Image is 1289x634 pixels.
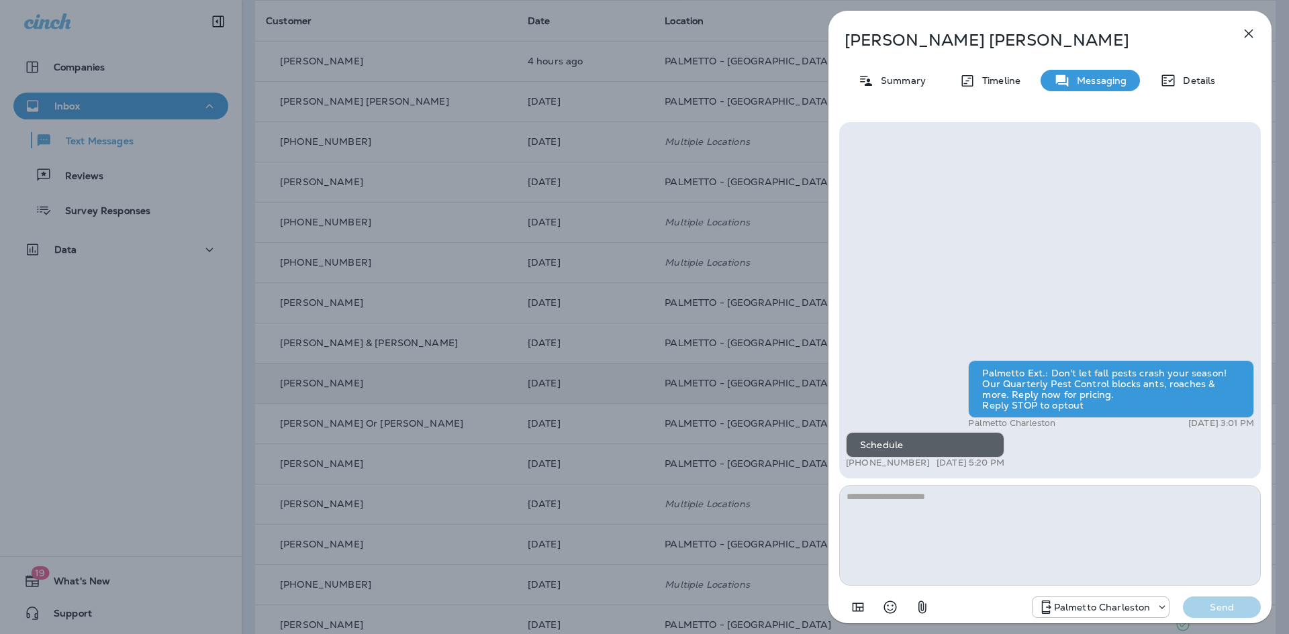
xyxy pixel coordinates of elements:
[975,75,1020,86] p: Timeline
[937,458,1004,468] p: [DATE] 5:20 PM
[846,432,1004,458] div: Schedule
[845,594,871,621] button: Add in a premade template
[874,75,926,86] p: Summary
[1070,75,1127,86] p: Messaging
[877,594,904,621] button: Select an emoji
[968,418,1055,429] p: Palmetto Charleston
[1176,75,1215,86] p: Details
[1054,602,1151,613] p: Palmetto Charleston
[1033,599,1169,615] div: +1 (843) 277-8322
[968,360,1254,418] div: Palmetto Ext.: Don't let fall pests crash your season! Our Quarterly Pest Control blocks ants, ro...
[846,458,930,468] p: [PHONE_NUMBER]
[845,31,1211,50] p: [PERSON_NAME] [PERSON_NAME]
[1188,418,1254,429] p: [DATE] 3:01 PM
